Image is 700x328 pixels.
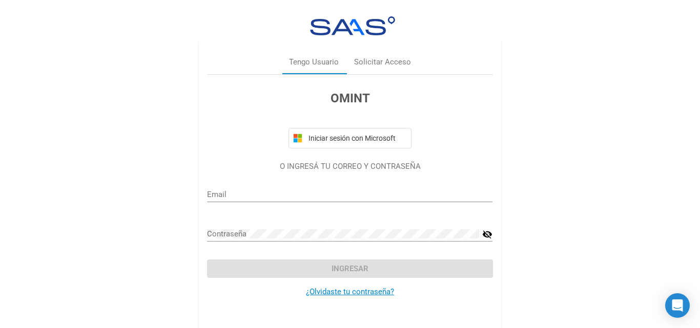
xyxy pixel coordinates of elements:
[289,128,411,148] button: Iniciar sesión con Microsoft
[207,161,492,172] p: O INGRESÁ TU CORREO Y CONTRASEÑA
[306,287,394,296] a: ¿Olvidaste tu contraseña?
[289,56,339,68] div: Tengo Usuario
[665,293,690,318] div: Open Intercom Messenger
[207,259,492,278] button: Ingresar
[354,56,411,68] div: Solicitar Acceso
[332,264,368,273] span: Ingresar
[482,228,492,240] mat-icon: visibility_off
[207,89,492,107] h3: OMINT
[306,134,407,142] span: Iniciar sesión con Microsoft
